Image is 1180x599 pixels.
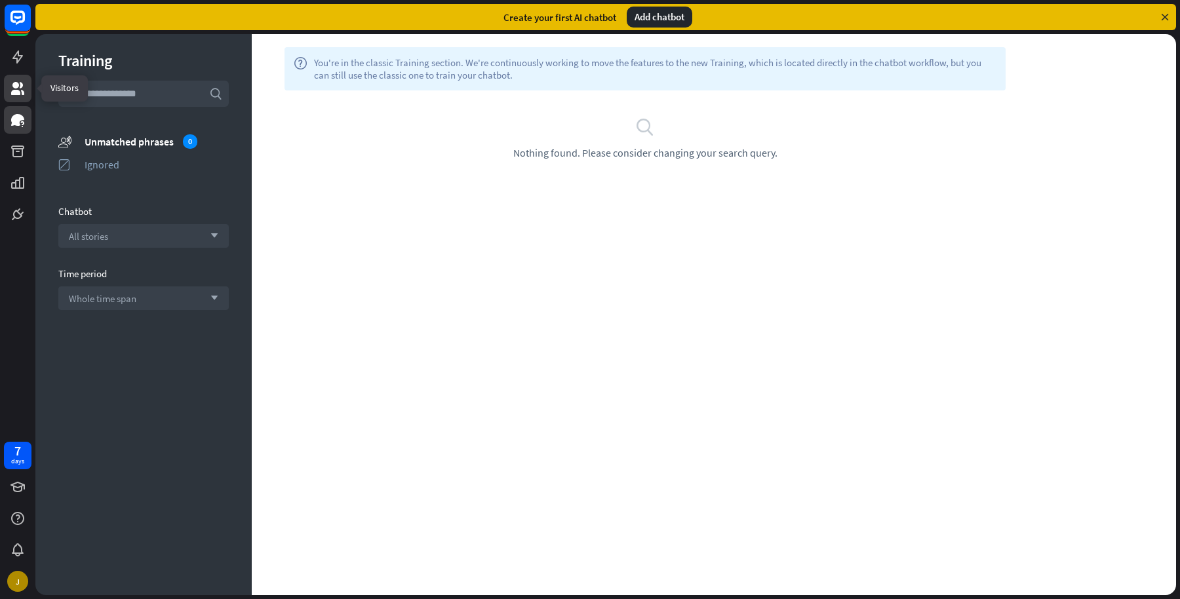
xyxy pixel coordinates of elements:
[11,457,24,466] div: days
[10,5,50,45] button: Open LiveChat chat widget
[58,205,229,218] div: Chatbot
[58,50,229,71] div: Training
[7,571,28,592] div: J
[183,134,197,149] div: 0
[314,56,996,81] span: You're in the classic Training section. We're continuously working to move the features to the ne...
[627,7,692,28] div: Add chatbot
[85,134,229,149] div: Unmatched phrases
[503,11,616,24] div: Create your first AI chatbot
[58,158,71,171] i: ignored
[294,56,307,81] i: help
[69,230,108,242] span: All stories
[58,267,229,280] div: Time period
[204,294,218,302] i: arrow_down
[513,146,777,159] span: Nothing found. Please consider changing your search query.
[204,232,218,240] i: arrow_down
[14,445,21,457] div: 7
[69,292,136,305] span: Whole time span
[4,442,31,469] a: 7 days
[635,117,655,136] i: search
[209,87,222,100] i: search
[58,134,71,148] i: unmatched_phrases
[85,158,229,171] div: Ignored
